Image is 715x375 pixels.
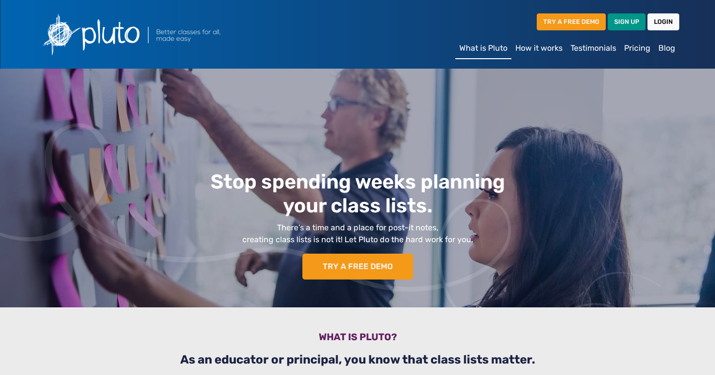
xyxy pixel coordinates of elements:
a: SIGN UP [608,13,645,30]
a: What is Pluto [455,38,511,59]
a: Testimonials [567,38,620,58]
h3: What is pluto? [42,331,673,347]
a: TRY A FREE DEMO [302,254,413,280]
a: Pricing [620,38,654,58]
a: How it works [511,38,567,58]
b: As an educator or principal, you know that class lists matter. [180,353,535,367]
a: LOGIN [647,13,679,30]
p: There’s a time and a place for post-it notes, creating class lists is not it! Let Pluto do the ha... [107,222,608,246]
h1: Stop spending weeks planning your class lists. [107,170,608,218]
img: Pluto logo with the text Better classes for all, made easy [36,8,274,61]
a: Blog [654,38,679,58]
a: TRY A FREE DEMO [537,13,606,30]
